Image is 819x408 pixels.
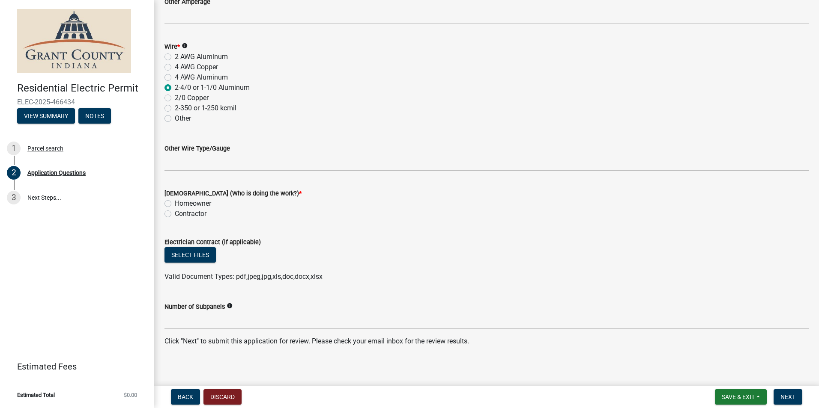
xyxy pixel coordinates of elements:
button: Back [171,389,200,405]
button: Next [774,389,802,405]
a: Estimated Fees [7,358,140,375]
button: Notes [78,108,111,124]
span: $0.00 [124,392,137,398]
label: Other [175,113,191,124]
label: [DEMOGRAPHIC_DATA] (Who is doing the work?) [164,191,302,197]
label: 2/0 Copper [175,93,209,103]
button: Save & Exit [715,389,767,405]
span: Estimated Total [17,392,55,398]
label: Contractor [175,209,206,219]
span: Save & Exit [722,393,755,400]
span: Valid Document Types: pdf,jpeg,jpg,xls,doc,docx,xlsx [164,272,323,281]
label: 4 AWG Aluminum [175,72,228,83]
div: 1 [7,142,21,155]
p: Click "Next" to submit this application for review. Please check your email inbox for the review ... [164,336,809,346]
span: Back [178,393,193,400]
label: 2-350 or 1-250 kcmil [175,103,236,113]
label: Other Wire Type/Gauge [164,146,230,152]
span: ELEC-2025-466434 [17,98,137,106]
h4: Residential Electric Permit [17,82,147,95]
label: Wire [164,44,180,50]
label: Homeowner [175,198,211,209]
label: 2-4/0 or 1-1/0 Aluminum [175,83,250,93]
label: Electrician Contract (if applicable) [164,239,261,245]
button: View Summary [17,108,75,124]
label: 4 AWG Copper [175,62,218,72]
button: Discard [203,389,242,405]
span: Next [780,393,795,400]
img: Grant County, Indiana [17,9,131,73]
wm-modal-confirm: Summary [17,113,75,120]
i: info [227,303,233,309]
wm-modal-confirm: Notes [78,113,111,120]
div: Application Questions [27,170,86,176]
label: Number of Subpanels [164,304,225,310]
i: info [182,43,188,49]
div: 3 [7,191,21,204]
div: 2 [7,166,21,180]
div: Parcel search [27,145,63,151]
button: Select files [164,247,216,263]
label: 2 AWG Aluminum [175,52,228,62]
